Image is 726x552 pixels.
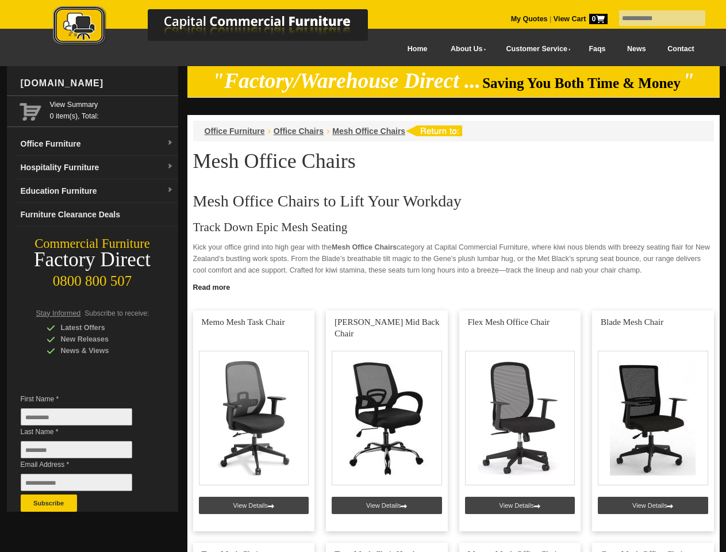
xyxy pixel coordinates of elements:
a: Office Furniture [205,126,265,136]
a: Office Furnituredropdown [16,132,178,156]
div: 0800 800 507 [7,267,178,289]
a: Mesh Office Chairs [332,126,405,136]
li: › [268,125,271,137]
h2: Mesh Office Chairs to Lift Your Workday [193,193,714,210]
em: " [682,69,694,93]
h3: Track Down Epic Mesh Seating [193,221,714,233]
span: First Name * [21,393,149,405]
strong: Mesh Office Chairs [332,243,397,251]
a: Education Furnituredropdown [16,179,178,203]
div: Factory Direct [7,252,178,268]
input: Email Address * [21,474,132,491]
a: Faqs [578,36,617,62]
p: Kick your office grind into high gear with the category at Capital Commercial Furniture, where ki... [193,241,714,276]
span: Stay Informed [36,309,81,317]
a: About Us [438,36,493,62]
a: Furniture Clearance Deals [16,203,178,227]
li: › [326,125,329,137]
a: View Summary [50,99,174,110]
a: News [616,36,656,62]
span: 0 item(s), Total: [50,99,174,120]
a: Contact [656,36,705,62]
span: 0 [589,14,608,24]
img: Capital Commercial Furniture Logo [21,6,424,48]
span: Saving You Both Time & Money [482,75,681,91]
img: return to [405,125,462,136]
a: My Quotes [511,15,548,23]
div: New Releases [47,333,156,345]
img: dropdown [167,140,174,147]
input: Last Name * [21,441,132,458]
button: Subscribe [21,494,77,512]
div: [DOMAIN_NAME] [16,66,178,101]
em: "Factory/Warehouse Direct ... [212,69,481,93]
a: Hospitality Furnituredropdown [16,156,178,179]
span: Email Address * [21,459,149,470]
input: First Name * [21,408,132,425]
a: View Cart0 [551,15,607,23]
div: News & Views [47,345,156,356]
a: Click to read more [187,279,720,293]
div: Commercial Furniture [7,236,178,252]
span: Last Name * [21,426,149,438]
a: Office Chairs [274,126,324,136]
a: Customer Service [493,36,578,62]
h1: Mesh Office Chairs [193,150,714,172]
img: dropdown [167,163,174,170]
a: Capital Commercial Furniture Logo [21,6,424,51]
strong: View Cart [554,15,608,23]
span: Subscribe to receive: [84,309,149,317]
img: dropdown [167,187,174,194]
div: Latest Offers [47,322,156,333]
